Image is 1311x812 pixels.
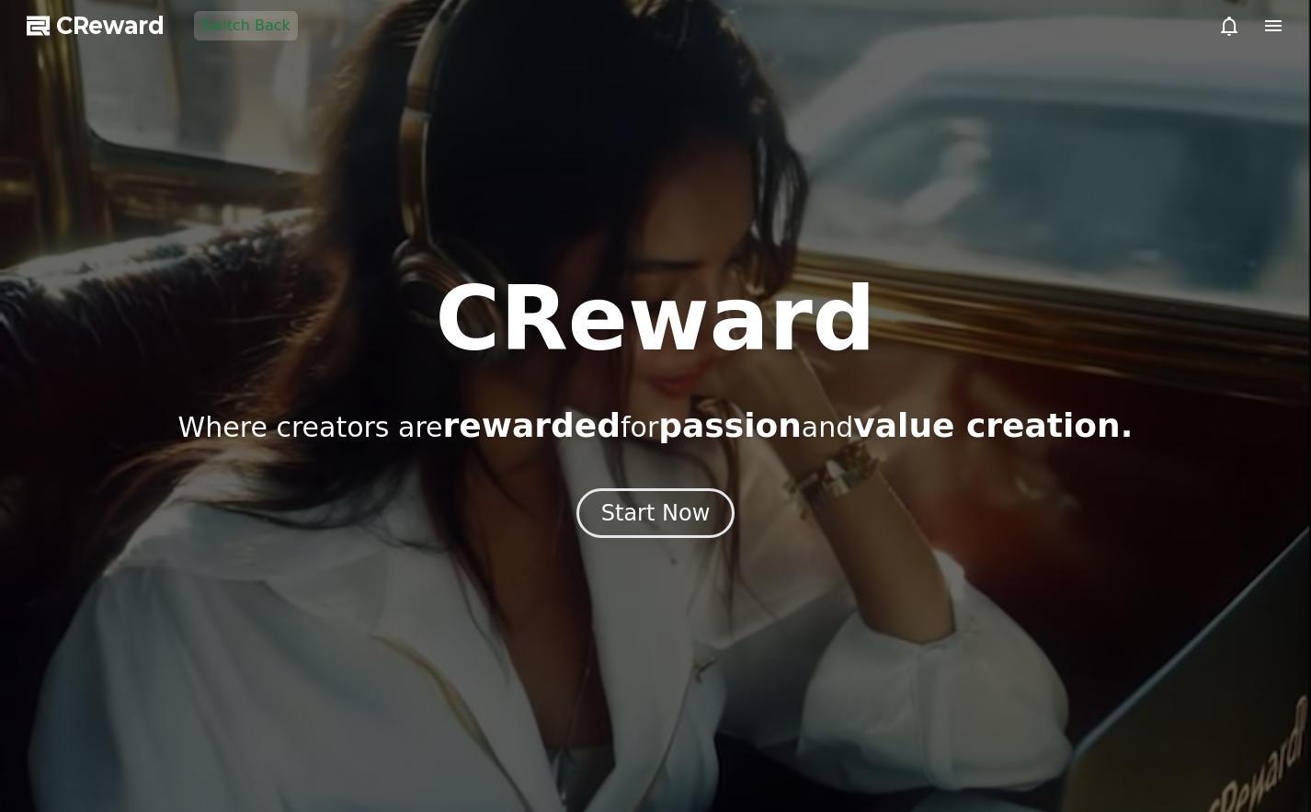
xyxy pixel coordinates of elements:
[601,498,711,528] div: Start Now
[435,275,875,363] h1: CReward
[853,406,1133,444] span: value creation.
[56,11,165,40] span: CReward
[194,11,298,40] button: Switch Back
[178,407,1134,444] p: Where creators are for and
[576,488,735,538] button: Start Now
[658,406,802,444] span: passion
[443,406,621,444] span: rewarded
[576,507,735,524] a: Start Now
[27,11,165,40] a: CReward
